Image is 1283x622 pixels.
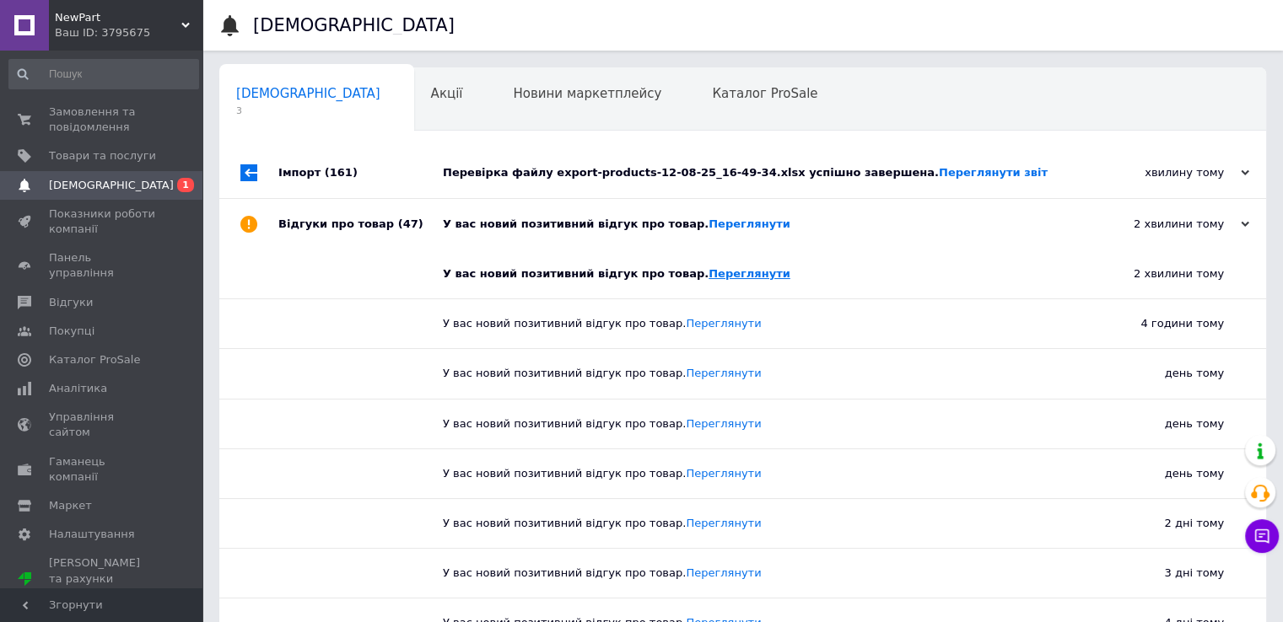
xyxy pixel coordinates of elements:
[49,555,156,602] span: [PERSON_NAME] та рахунки
[1055,349,1266,398] div: день тому
[177,178,194,192] span: 1
[443,266,1055,282] div: У вас новий позитивний відгук про товар.
[1055,449,1266,498] div: день тому
[49,527,135,542] span: Налаштування
[443,316,1055,331] div: У вас новий позитивний відгук про товар.
[443,466,1055,481] div: У вас новий позитивний відгук про товар.
[686,317,761,330] a: Переглянути
[431,86,463,101] span: Акції
[253,15,455,35] h1: [DEMOGRAPHIC_DATA]
[55,25,202,40] div: Ваш ID: 3795675
[443,366,1055,381] div: У вас новий позитивний відгук про товар.
[1055,249,1266,298] div: 2 хвилини тому
[49,295,93,310] span: Відгуки
[1055,299,1266,348] div: 4 години тому
[49,454,156,485] span: Гаманець компанії
[443,516,1055,531] div: У вас новий позитивний відгук про товар.
[712,86,817,101] span: Каталог ProSale
[443,416,1055,432] div: У вас новий позитивний відгук про товар.
[1055,499,1266,548] div: 2 дні тому
[55,10,181,25] span: NewPart
[443,165,1081,180] div: Перевірка файлу export-products-12-08-25_16-49-34.xlsx успішно завершена.
[939,166,1048,179] a: Переглянути звіт
[1081,217,1249,232] div: 2 хвилини тому
[1081,165,1249,180] div: хвилину тому
[443,566,1055,581] div: У вас новий позитивний відгук про товар.
[278,199,443,249] div: Відгуки про товар
[1055,549,1266,598] div: 3 дні тому
[236,86,380,101] span: [DEMOGRAPHIC_DATA]
[49,410,156,440] span: Управління сайтом
[686,566,761,579] a: Переглянути
[49,324,94,339] span: Покупці
[49,587,156,602] div: Prom топ
[443,217,1081,232] div: У вас новий позитивний відгук про товар.
[49,498,92,513] span: Маркет
[8,59,199,89] input: Пошук
[49,381,107,396] span: Аналітика
[709,217,790,230] a: Переглянути
[49,105,156,135] span: Замовлення та повідомлення
[398,217,423,230] span: (47)
[278,147,443,198] div: Імпорт
[513,86,661,101] span: Новини маркетплейсу
[49,352,140,367] span: Каталог ProSale
[686,417,761,430] a: Переглянути
[236,105,380,117] span: 3
[49,178,174,193] span: [DEMOGRAPHIC_DATA]
[49,148,156,164] span: Товари та послуги
[686,467,761,480] a: Переглянути
[709,267,790,280] a: Переглянути
[686,367,761,379] a: Переглянути
[1055,399,1266,448] div: день тому
[1245,519,1279,553] button: Чат з покупцем
[49,250,156,281] span: Панель управління
[49,206,156,237] span: Показники роботи компанії
[325,166,358,179] span: (161)
[686,517,761,529] a: Переглянути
